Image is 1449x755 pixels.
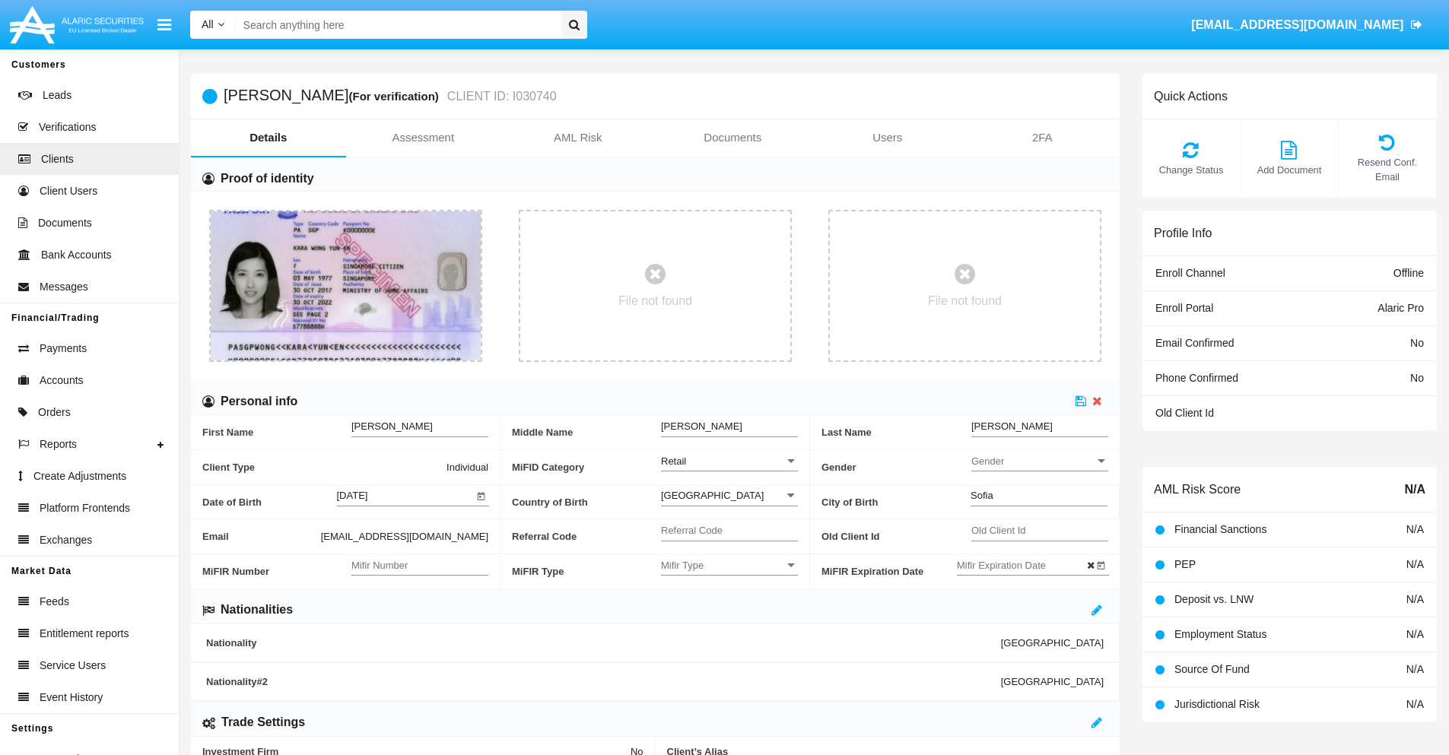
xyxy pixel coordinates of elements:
span: Employment Status [1174,628,1266,640]
span: N/A [1406,523,1424,535]
span: All [202,18,214,30]
div: (For verification) [348,87,443,105]
span: PEP [1174,558,1196,570]
span: N/A [1406,698,1424,710]
span: Clients [41,151,74,167]
span: Documents [38,215,92,231]
span: Phone Confirmed [1155,372,1238,384]
span: Date of Birth [202,485,337,519]
span: Messages [40,279,88,295]
span: No [1410,372,1424,384]
span: Enroll Channel [1155,267,1225,279]
span: [GEOGRAPHIC_DATA] [1001,676,1104,687]
span: Offline [1393,267,1424,279]
span: Exchanges [40,532,92,548]
a: All [190,17,236,33]
span: Resend Conf. Email [1346,155,1428,184]
span: MiFID Category [512,450,661,484]
button: Open calendar [1094,557,1109,572]
input: Search [236,11,556,39]
span: Reports [40,436,77,452]
a: Documents [656,119,811,156]
span: No [1410,337,1424,349]
span: Source Of Fund [1174,663,1250,675]
a: AML Risk [500,119,656,156]
span: Create Adjustments [33,468,126,484]
span: First Name [202,415,351,449]
button: Open calendar [474,487,489,503]
span: Email [202,528,321,544]
span: Jurisdictional Risk [1174,698,1260,710]
span: MiFIR Expiration Date [821,554,957,588]
h5: [PERSON_NAME] [224,87,557,105]
span: Platform Frontends [40,500,130,516]
span: Accounts [40,373,84,389]
span: Individual [446,459,488,475]
span: N/A [1406,593,1424,605]
span: Last Name [821,415,971,449]
a: Users [810,119,965,156]
span: N/A [1406,558,1424,570]
span: Add Document [1248,163,1330,177]
span: Payments [40,341,87,357]
span: Change Status [1150,163,1232,177]
span: Nationality #2 [206,676,1001,687]
span: Client Type [202,459,446,475]
span: Leads [43,87,71,103]
span: Old Client Id [821,519,971,554]
span: Client Users [40,183,97,199]
span: Feeds [40,594,69,610]
a: Details [191,119,346,156]
h6: Nationalities [221,601,293,618]
h6: Trade Settings [221,714,305,731]
span: Mifir Type [661,559,784,572]
span: Verifications [39,119,96,135]
span: Middle Name [512,415,661,449]
span: City of Birth [821,485,971,519]
span: N/A [1404,481,1425,499]
h6: Profile Info [1154,226,1212,240]
span: N/A [1406,663,1424,675]
span: Country of Birth [512,485,661,519]
span: Alaric Pro [1378,302,1424,314]
span: [EMAIL_ADDRESS][DOMAIN_NAME] [1191,18,1403,31]
img: Logo image [8,2,146,47]
span: Bank Accounts [41,247,112,263]
h6: Personal info [221,393,297,410]
span: [GEOGRAPHIC_DATA] [1001,637,1104,649]
span: Old Client Id [1155,407,1214,419]
span: Gender [971,455,1095,468]
span: Orders [38,404,71,420]
span: MiFIR Type [512,554,661,588]
h6: Quick Actions [1154,89,1228,103]
small: CLIENT ID: I030740 [443,90,557,103]
span: [EMAIL_ADDRESS][DOMAIN_NAME] [321,528,488,544]
span: Referral Code [512,519,661,554]
span: Nationality [206,637,1001,649]
span: Enroll Portal [1155,302,1213,314]
span: MiFIR Number [202,554,351,588]
a: Assessment [346,119,501,156]
span: Financial Sanctions [1174,523,1266,535]
h6: AML Risk Score [1154,482,1241,496]
span: Email Confirmed [1155,337,1234,349]
span: Retail [661,455,686,467]
span: Deposit vs. LNW [1174,593,1254,605]
h6: Proof of identity [221,170,314,187]
span: Entitlement reports [40,626,129,642]
span: Event History [40,690,103,706]
a: [EMAIL_ADDRESS][DOMAIN_NAME] [1184,4,1430,46]
span: N/A [1406,628,1424,640]
span: Gender [821,450,971,484]
span: Service Users [40,658,106,674]
a: 2FA [965,119,1120,156]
